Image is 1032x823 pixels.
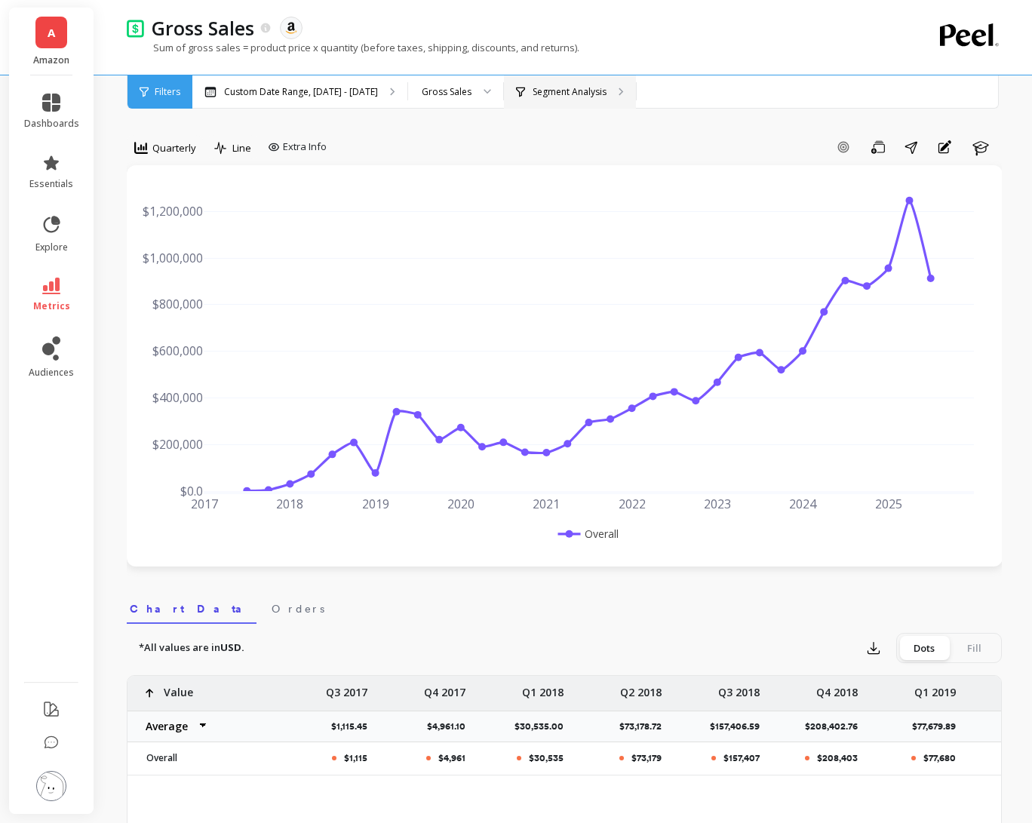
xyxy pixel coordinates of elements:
[326,676,367,700] p: Q3 2017
[24,118,79,130] span: dashboards
[29,178,73,190] span: essentials
[155,86,180,98] span: Filters
[139,640,244,656] p: *All values are in
[232,141,251,155] span: Line
[130,601,253,616] span: Chart Data
[152,15,254,41] p: Gross Sales
[914,676,956,700] p: Q1 2019
[805,720,867,732] p: $208,402.76
[137,752,269,764] p: Overall
[127,19,144,38] img: header icon
[619,720,671,732] p: $73,178.72
[224,86,378,98] p: Custom Date Range, [DATE] - [DATE]
[533,86,607,98] p: Segment Analysis
[424,676,465,700] p: Q4 2017
[422,84,471,99] div: Gross Sales
[710,720,769,732] p: $157,406.59
[284,21,298,35] img: api.amazon.svg
[127,41,579,54] p: Sum of gross sales = product price x quantity (before taxes, shipping, discounts, and returns).
[152,141,196,155] span: Quarterly
[24,54,79,66] p: Amazon
[620,676,662,700] p: Q2 2018
[817,752,858,764] p: $208,403
[438,752,465,764] p: $4,961
[344,752,367,764] p: $1,115
[33,300,70,312] span: metrics
[127,589,1002,624] nav: Tabs
[331,720,376,732] p: $1,115.45
[35,241,68,253] span: explore
[283,140,327,155] span: Extra Info
[529,752,564,764] p: $30,535
[427,720,475,732] p: $4,961.10
[522,676,564,700] p: Q1 2018
[29,367,74,379] span: audiences
[912,720,965,732] p: $77,679.89
[48,24,55,41] span: A
[816,676,858,700] p: Q4 2018
[723,752,760,764] p: $157,407
[514,720,573,732] p: $30,535.00
[718,676,760,700] p: Q3 2018
[949,636,999,660] div: Fill
[36,771,66,801] img: profile picture
[631,752,662,764] p: $73,179
[923,752,956,764] p: $77,680
[220,640,244,654] strong: USD.
[164,676,193,700] p: Value
[899,636,949,660] div: Dots
[272,601,324,616] span: Orders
